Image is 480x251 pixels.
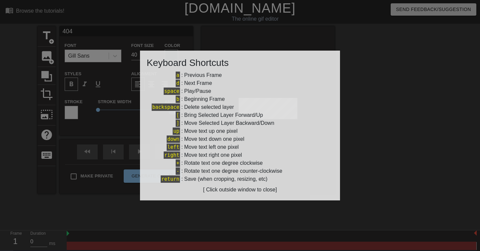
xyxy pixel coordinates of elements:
div: : [147,143,333,151]
span: right [164,151,180,159]
span: [ [176,112,180,119]
div: : [147,103,333,111]
span: space [164,88,180,95]
div: : [147,71,333,79]
div: Move Selected Layer Backward/Down [184,119,274,127]
div: : [147,87,333,95]
div: : [147,167,333,175]
div: [ Click outside window to close] [147,186,333,194]
span: up [173,127,180,135]
div: Delete selected layer [184,103,234,111]
div: Move text down one pixel [184,135,244,143]
span: + [176,159,180,167]
div: Play/Pause [184,87,211,95]
div: : [147,95,333,103]
div: : [147,135,333,143]
span: d [176,80,180,87]
span: b [176,96,180,103]
div: Move text up one pixel [184,127,237,135]
span: down [167,135,180,143]
span: backspace [152,104,180,111]
div: Previous Frame [184,71,222,79]
div: Next Frame [184,79,212,87]
span: a [176,72,180,79]
div: : [147,119,333,127]
div: Move text right one pixel [184,151,242,159]
div: : [147,111,333,119]
div: : [147,151,333,159]
div: Beginning Frame [184,95,225,103]
div: : [147,159,333,167]
div: : [147,127,333,135]
span: ] [176,120,180,127]
span: left [167,143,180,151]
div: Move text left one pixel [184,143,239,151]
span: return [161,175,180,183]
span: - [176,167,180,175]
div: Rotate text one degree clockwise [184,159,263,167]
div: : [147,79,333,87]
div: Bring Selected Layer Forward/Up [184,111,263,119]
div: Save (when cropping, resizing, etc) [184,175,267,183]
div: Rotate text one degree counter-clockwise [184,167,282,175]
h3: Keyboard Shortcuts [147,57,333,69]
div: : [147,175,333,183]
